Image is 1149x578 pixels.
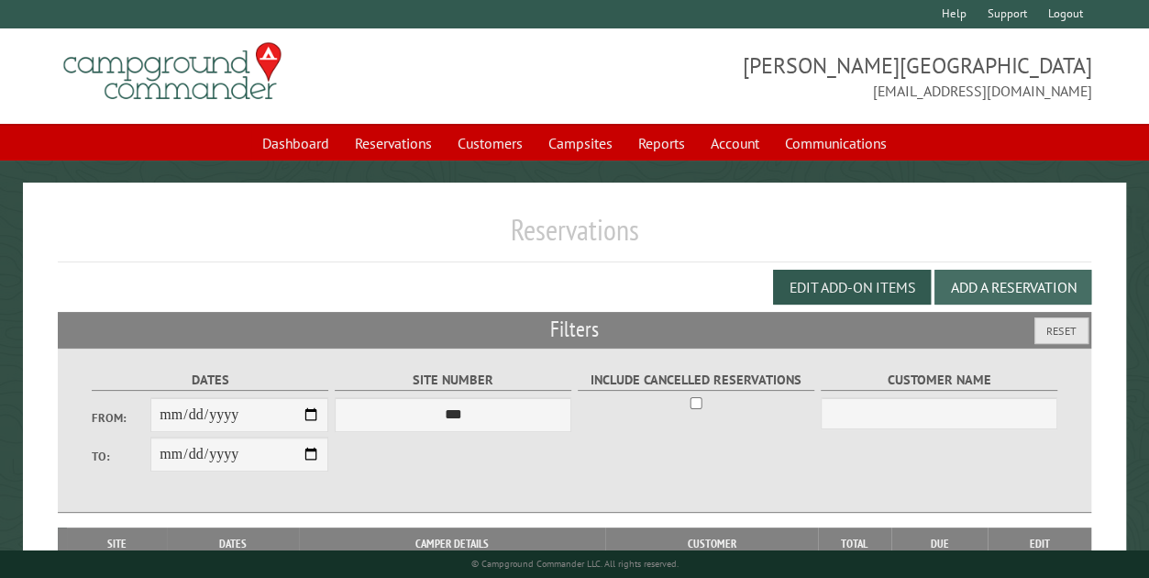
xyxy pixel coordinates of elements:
[891,528,989,561] th: Due
[58,312,1092,347] h2: Filters
[92,370,329,391] label: Dates
[58,36,287,107] img: Campground Commander
[92,448,151,465] label: To:
[447,126,534,161] a: Customers
[818,528,891,561] th: Total
[988,528,1091,561] th: Edit
[92,409,151,427] label: From:
[1034,317,1088,344] button: Reset
[575,50,1092,102] span: [PERSON_NAME][GEOGRAPHIC_DATA] [EMAIL_ADDRESS][DOMAIN_NAME]
[299,528,605,561] th: Camper Details
[471,558,679,570] small: © Campground Commander LLC. All rights reserved.
[821,370,1058,391] label: Customer Name
[700,126,770,161] a: Account
[251,126,340,161] a: Dashboard
[934,270,1091,305] button: Add a Reservation
[627,126,696,161] a: Reports
[537,126,624,161] a: Campsites
[167,528,299,561] th: Dates
[335,370,572,391] label: Site Number
[578,370,815,391] label: Include Cancelled Reservations
[773,270,931,305] button: Edit Add-on Items
[774,126,898,161] a: Communications
[344,126,443,161] a: Reservations
[58,212,1092,262] h1: Reservations
[605,528,817,561] th: Customer
[67,528,167,561] th: Site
